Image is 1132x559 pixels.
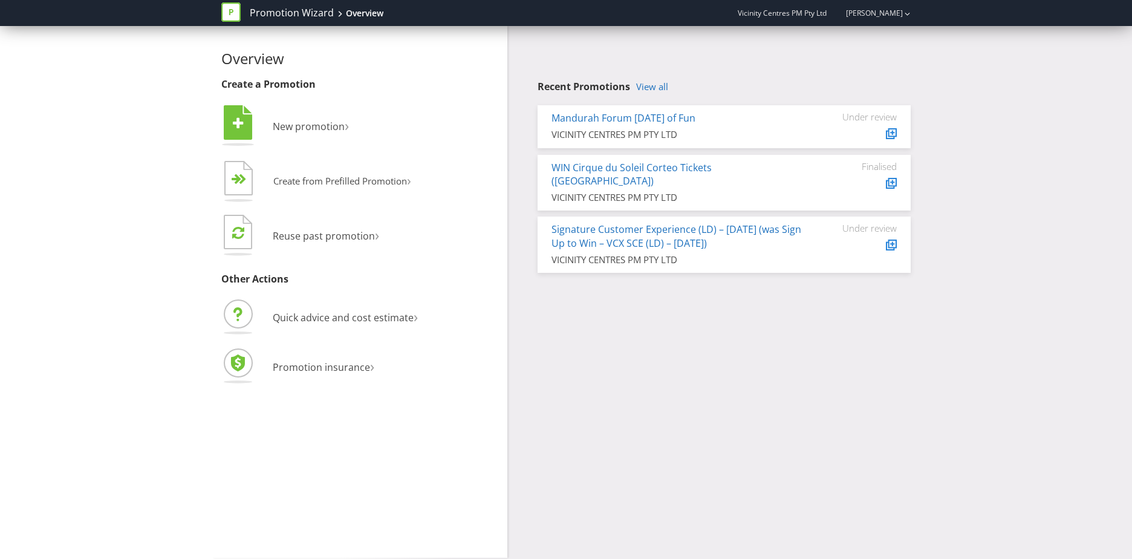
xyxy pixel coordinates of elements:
[221,274,498,285] h3: Other Actions
[273,175,407,187] span: Create from Prefilled Promotion
[273,120,345,133] span: New promotion
[221,361,374,374] a: Promotion insurance›
[221,311,418,324] a: Quick advice and cost estimate›
[551,223,801,250] a: Signature Customer Experience (LD) – [DATE] (was Sign Up to Win – VCX SCE (LD) – [DATE])
[233,117,244,130] tspan: 
[538,80,630,93] span: Recent Promotions
[414,306,418,326] span: ›
[824,223,897,234] div: Under review
[824,161,897,172] div: Finalised
[346,7,383,19] div: Overview
[345,115,349,135] span: ›
[232,226,244,240] tspan: 
[407,171,411,189] span: ›
[636,82,668,92] a: View all
[551,128,806,141] div: VICINITY CENTRES PM PTY LTD
[551,111,695,125] a: Mandurah Forum [DATE] of Fun
[824,111,897,122] div: Under review
[273,229,375,243] span: Reuse past promotion
[221,51,498,67] h2: Overview
[221,79,498,90] h3: Create a Promotion
[551,253,806,266] div: VICINITY CENTRES PM PTY LTD
[551,161,712,188] a: WIN Cirque du Soleil Corteo Tickets ([GEOGRAPHIC_DATA])
[834,8,903,18] a: [PERSON_NAME]
[221,158,412,206] button: Create from Prefilled Promotion›
[273,361,370,374] span: Promotion insurance
[273,311,414,324] span: Quick advice and cost estimate
[551,191,806,204] div: VICINITY CENTRES PM PTY LTD
[239,174,247,185] tspan: 
[370,356,374,376] span: ›
[375,224,379,244] span: ›
[738,8,827,18] span: Vicinity Centres PM Pty Ltd
[250,6,334,20] a: Promotion Wizard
